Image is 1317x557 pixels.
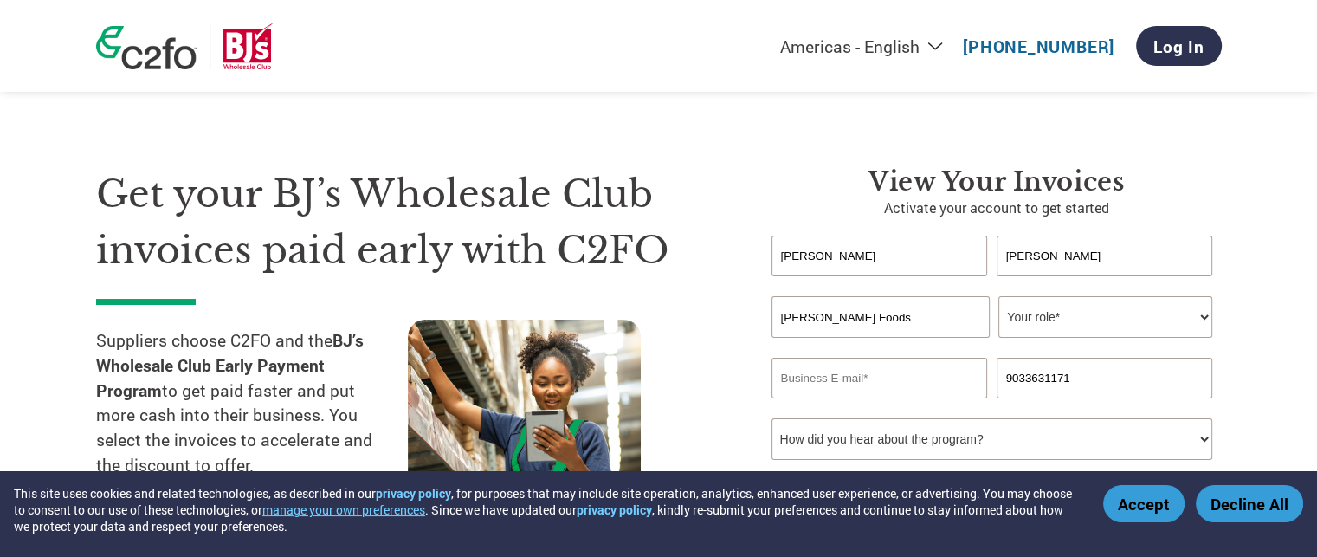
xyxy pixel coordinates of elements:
input: Your company name* [771,296,990,338]
div: Inavlid Phone Number [997,400,1213,411]
img: c2fo logo [96,26,197,69]
div: Invalid first name or first name is too long [771,278,988,289]
a: Supplier Agreement [1043,470,1150,486]
a: privacy policy [376,485,451,502]
strong: BJ’s Wholesale Club Early Payment Program [96,329,364,401]
button: Decline All [1196,485,1303,522]
div: This site uses cookies and related technologies, as described in our , for purposes that may incl... [14,485,1078,534]
div: Invalid company name or company name is too long [771,340,1213,351]
button: Accept [1103,485,1185,522]
img: supply chain worker [408,320,641,490]
button: manage your own preferences [262,502,425,518]
a: privacy policy [577,502,652,518]
div: Inavlid Email Address [771,400,988,411]
input: Invalid Email format [771,358,988,398]
a: Privacy Policy [771,470,1211,504]
img: BJ’s Wholesale Club [223,23,274,69]
h3: View Your Invoices [771,166,1222,198]
select: Title/Role [998,296,1212,338]
a: Log In [1136,26,1222,66]
p: By clicking "Activate Account" you agree to C2FO's and [771,469,1222,505]
input: Phone* [997,358,1213,398]
input: First Name* [771,236,988,276]
h1: Get your BJ’s Wholesale Club invoices paid early with C2FO [96,166,720,278]
p: Activate your account to get started [771,198,1222,218]
p: Suppliers choose C2FO and the to get paid faster and put more cash into their business. You selec... [96,328,408,478]
a: [PHONE_NUMBER] [963,36,1114,57]
div: Invalid last name or last name is too long [997,278,1213,289]
input: Last Name* [997,236,1213,276]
